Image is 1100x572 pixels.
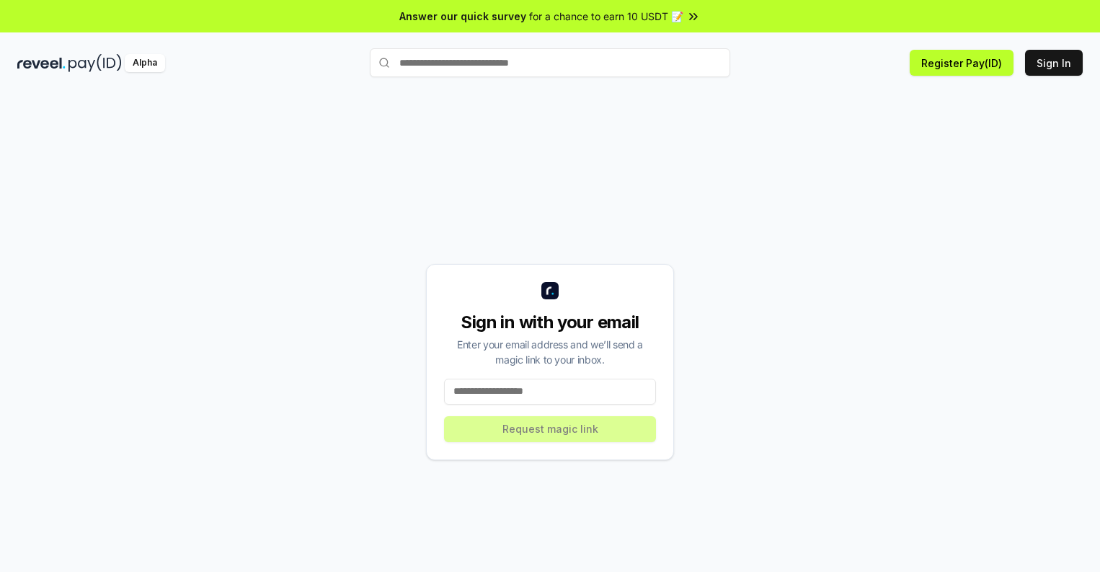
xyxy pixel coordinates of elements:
div: Enter your email address and we’ll send a magic link to your inbox. [444,337,656,367]
div: Sign in with your email [444,311,656,334]
span: Answer our quick survey [399,9,526,24]
button: Register Pay(ID) [910,50,1013,76]
img: logo_small [541,282,559,299]
span: for a chance to earn 10 USDT 📝 [529,9,683,24]
img: pay_id [68,54,122,72]
div: Alpha [125,54,165,72]
button: Sign In [1025,50,1083,76]
img: reveel_dark [17,54,66,72]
